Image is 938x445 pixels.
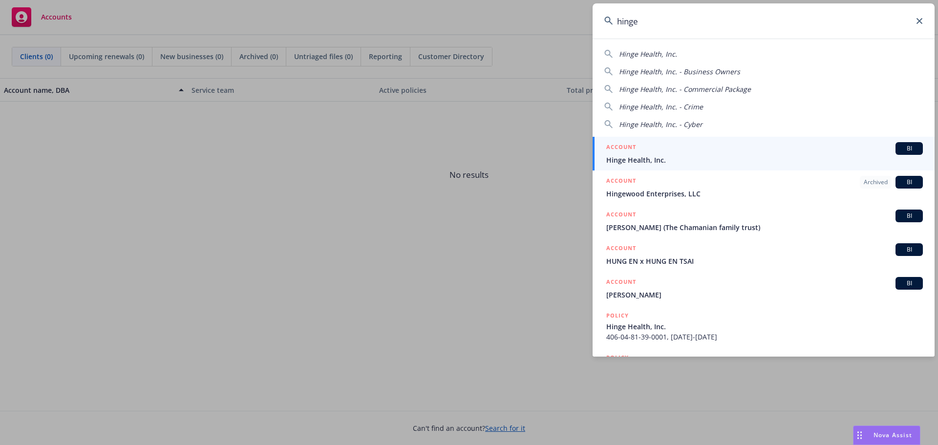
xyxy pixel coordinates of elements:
[593,137,935,170] a: ACCOUNTBIHinge Health, Inc.
[853,425,920,445] button: Nova Assist
[619,49,677,59] span: Hinge Health, Inc.
[593,272,935,305] a: ACCOUNTBI[PERSON_NAME]
[606,142,636,154] h5: ACCOUNT
[619,85,751,94] span: Hinge Health, Inc. - Commercial Package
[899,178,919,187] span: BI
[606,321,923,332] span: Hinge Health, Inc.
[899,212,919,220] span: BI
[619,67,740,76] span: Hinge Health, Inc. - Business Owners
[593,204,935,238] a: ACCOUNTBI[PERSON_NAME] (The Chamanian family trust)
[606,256,923,266] span: HUNG EN x HUNG EN TSAI
[606,176,636,188] h5: ACCOUNT
[606,243,636,255] h5: ACCOUNT
[606,353,629,362] h5: POLICY
[899,144,919,153] span: BI
[619,102,703,111] span: Hinge Health, Inc. - Crime
[593,238,935,272] a: ACCOUNTBIHUNG EN x HUNG EN TSAI
[593,347,935,389] a: POLICY
[619,120,703,129] span: Hinge Health, Inc. - Cyber
[606,290,923,300] span: [PERSON_NAME]
[864,178,888,187] span: Archived
[593,170,935,204] a: ACCOUNTArchivedBIHingewood Enterprises, LLC
[606,210,636,221] h5: ACCOUNT
[606,332,923,342] span: 406-04-81-39-0001, [DATE]-[DATE]
[899,279,919,288] span: BI
[606,155,923,165] span: Hinge Health, Inc.
[606,189,923,199] span: Hingewood Enterprises, LLC
[874,431,912,439] span: Nova Assist
[853,426,866,445] div: Drag to move
[606,277,636,289] h5: ACCOUNT
[593,3,935,39] input: Search...
[606,222,923,233] span: [PERSON_NAME] (The Chamanian family trust)
[606,311,629,320] h5: POLICY
[593,305,935,347] a: POLICYHinge Health, Inc.406-04-81-39-0001, [DATE]-[DATE]
[899,245,919,254] span: BI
